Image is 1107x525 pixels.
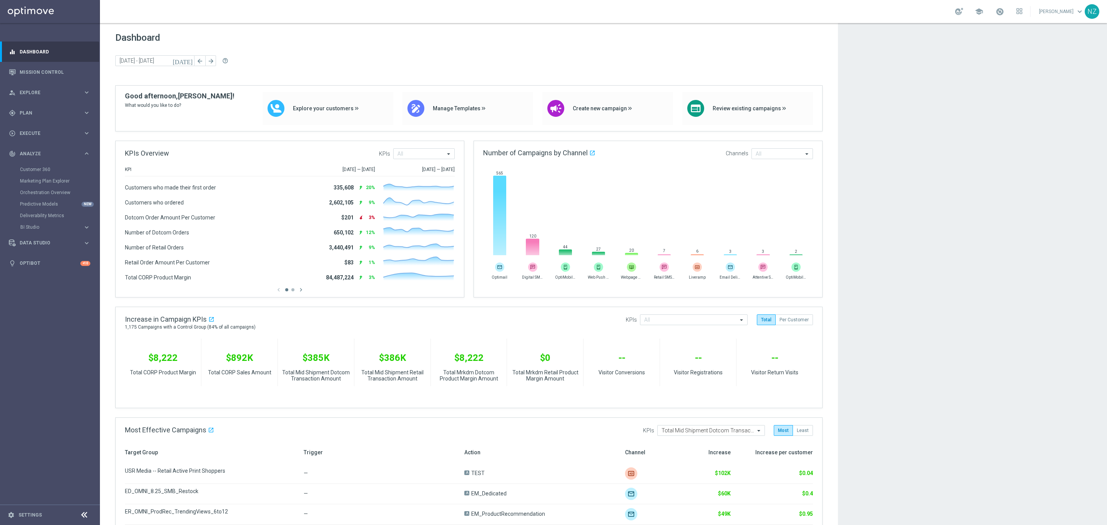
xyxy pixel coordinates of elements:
[20,210,99,221] div: Deliverability Metrics
[20,189,80,196] a: Orchestration Overview
[9,130,83,137] div: Execute
[20,221,99,233] div: BI Studio
[83,130,90,137] i: keyboard_arrow_right
[83,109,90,116] i: keyboard_arrow_right
[9,239,83,246] div: Data Studio
[9,89,16,96] i: person_search
[20,42,90,62] a: Dashboard
[20,131,83,136] span: Execute
[8,512,15,518] i: settings
[1038,6,1085,17] a: [PERSON_NAME]keyboard_arrow_down
[9,110,16,116] i: gps_fixed
[20,213,80,219] a: Deliverability Metrics
[9,150,83,157] div: Analyze
[20,164,99,175] div: Customer 360
[83,89,90,96] i: keyboard_arrow_right
[9,62,90,82] div: Mission Control
[9,42,90,62] div: Dashboard
[83,224,90,231] i: keyboard_arrow_right
[8,260,91,266] button: lightbulb Optibot +10
[20,90,83,95] span: Explore
[8,90,91,96] button: person_search Explore keyboard_arrow_right
[975,7,983,16] span: school
[1075,7,1084,16] span: keyboard_arrow_down
[9,48,16,55] i: equalizer
[20,225,83,229] div: BI Studio
[20,225,75,229] span: BI Studio
[8,130,91,136] button: play_circle_outline Execute keyboard_arrow_right
[9,150,16,157] i: track_changes
[20,62,90,82] a: Mission Control
[20,198,99,210] div: Predictive Models
[9,130,16,137] i: play_circle_outline
[20,201,80,207] a: Predictive Models
[1085,4,1099,19] div: NZ
[9,110,83,116] div: Plan
[20,178,80,184] a: Marketing Plan Explorer
[9,260,16,267] i: lightbulb
[8,69,91,75] button: Mission Control
[18,513,42,517] a: Settings
[8,49,91,55] button: equalizer Dashboard
[8,240,91,246] button: Data Studio keyboard_arrow_right
[8,110,91,116] button: gps_fixed Plan keyboard_arrow_right
[9,89,83,96] div: Explore
[81,202,94,207] div: NEW
[20,187,99,198] div: Orchestration Overview
[20,241,83,245] span: Data Studio
[83,239,90,247] i: keyboard_arrow_right
[20,166,80,173] a: Customer 360
[20,111,83,115] span: Plan
[80,261,90,266] div: +10
[20,151,83,156] span: Analyze
[8,151,91,157] button: track_changes Analyze keyboard_arrow_right
[20,253,80,274] a: Optibot
[20,224,91,230] button: BI Studio keyboard_arrow_right
[9,253,90,274] div: Optibot
[83,150,90,157] i: keyboard_arrow_right
[20,175,99,187] div: Marketing Plan Explorer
